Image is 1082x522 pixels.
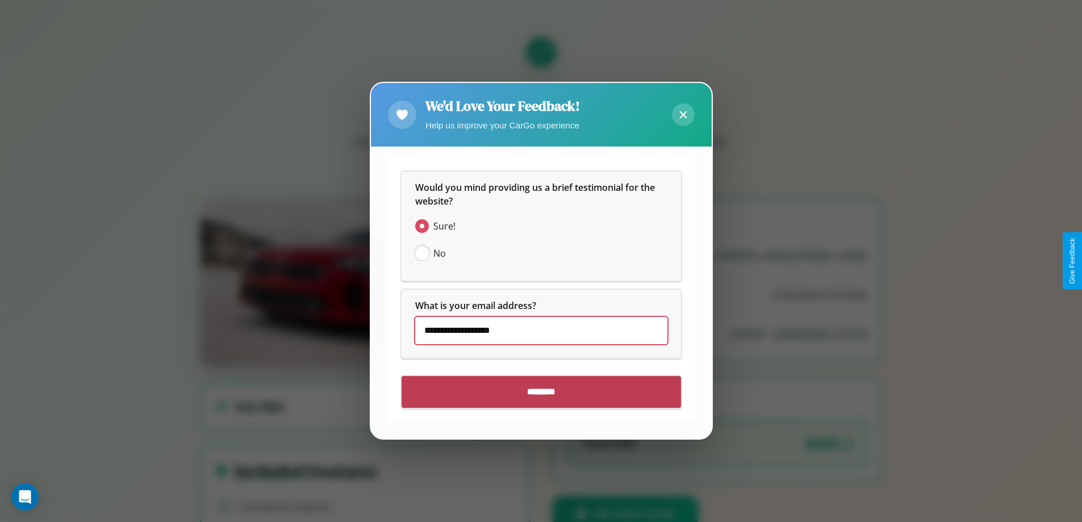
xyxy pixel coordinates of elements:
span: What is your email address? [415,300,536,312]
div: Open Intercom Messenger [11,483,39,511]
p: Help us improve your CarGo experience [425,118,580,133]
span: No [433,247,446,261]
span: Would you mind providing us a brief testimonial for the website? [415,182,657,208]
div: Give Feedback [1068,238,1076,284]
span: Sure! [433,220,456,233]
h2: We'd Love Your Feedback! [425,97,580,115]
